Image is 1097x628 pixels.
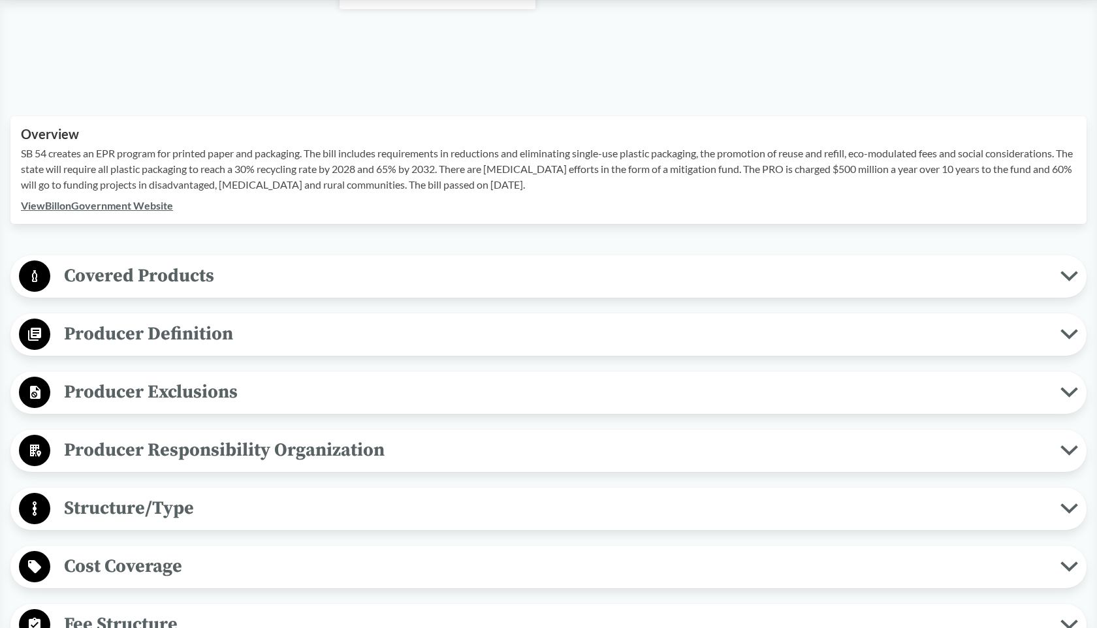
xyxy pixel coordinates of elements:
[21,199,173,212] a: ViewBillonGovernment Website
[15,550,1082,584] button: Cost Coverage
[15,376,1082,409] button: Producer Exclusions
[21,127,1076,142] h2: Overview
[21,146,1076,193] p: SB 54 creates an EPR program for printed paper and packaging. The bill includes requirements in r...
[15,434,1082,467] button: Producer Responsibility Organization
[15,492,1082,526] button: Structure/Type
[50,494,1060,523] span: Structure/Type
[15,260,1082,293] button: Covered Products
[15,318,1082,351] button: Producer Definition
[50,319,1060,349] span: Producer Definition
[50,377,1060,407] span: Producer Exclusions
[50,435,1060,465] span: Producer Responsibility Organization
[50,552,1060,581] span: Cost Coverage
[50,261,1060,290] span: Covered Products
